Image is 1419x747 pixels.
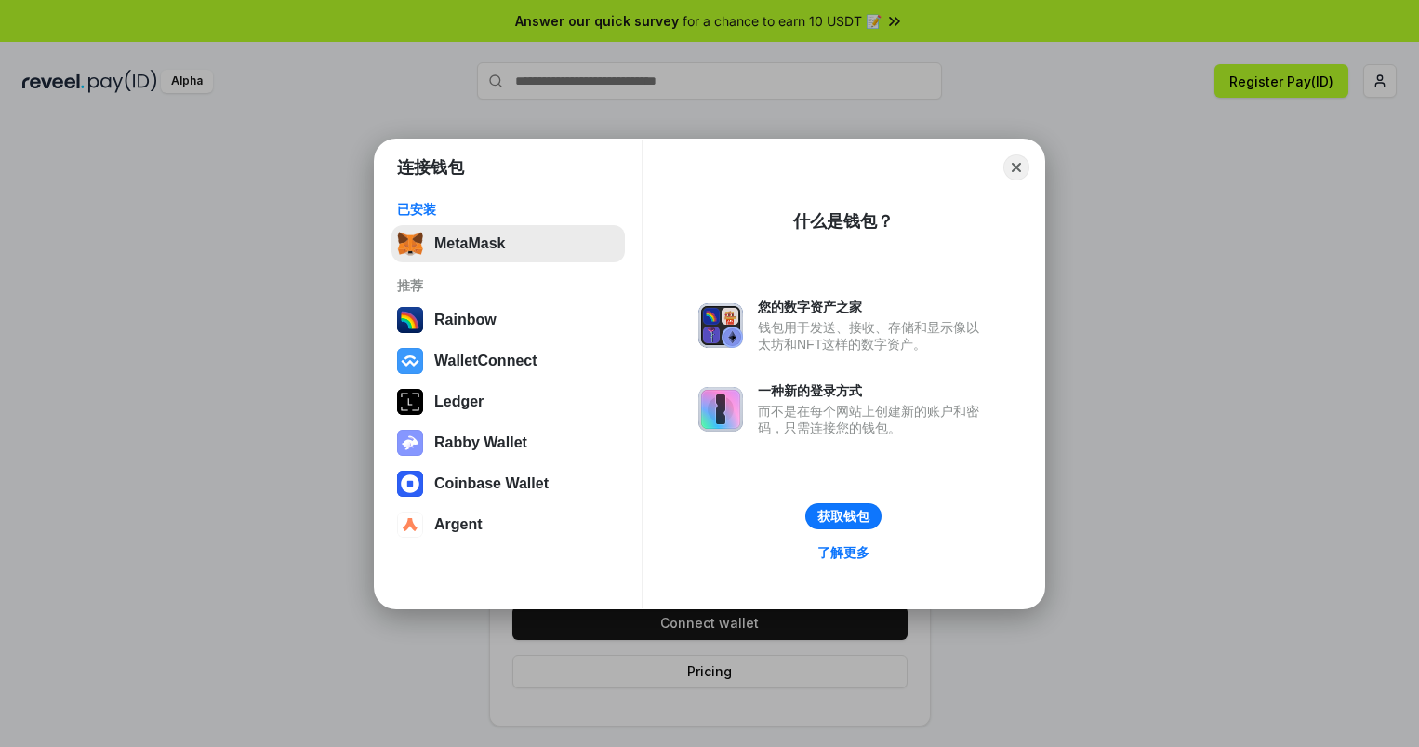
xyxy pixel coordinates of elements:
button: Rainbow [391,301,625,339]
button: Ledger [391,383,625,420]
a: 了解更多 [806,540,881,565]
button: Coinbase Wallet [391,465,625,502]
button: Argent [391,506,625,543]
div: Coinbase Wallet [434,475,549,492]
img: svg+xml,%3Csvg%20xmlns%3D%22http%3A%2F%2Fwww.w3.org%2F2000%2Fsvg%22%20fill%3D%22none%22%20viewBox... [698,387,743,432]
div: 获取钱包 [817,508,869,525]
div: 一种新的登录方式 [758,382,988,399]
h1: 连接钱包 [397,156,464,179]
div: 而不是在每个网站上创建新的账户和密码，只需连接您的钱包。 [758,403,988,436]
div: 钱包用于发送、接收、存储和显示像以太坊和NFT这样的数字资产。 [758,319,988,353]
img: svg+xml,%3Csvg%20width%3D%2228%22%20height%3D%2228%22%20viewBox%3D%220%200%2028%2028%22%20fill%3D... [397,348,423,374]
img: svg+xml,%3Csvg%20xmlns%3D%22http%3A%2F%2Fwww.w3.org%2F2000%2Fsvg%22%20width%3D%2228%22%20height%3... [397,389,423,415]
img: svg+xml,%3Csvg%20xmlns%3D%22http%3A%2F%2Fwww.w3.org%2F2000%2Fsvg%22%20fill%3D%22none%22%20viewBox... [397,430,423,456]
button: WalletConnect [391,342,625,380]
button: Rabby Wallet [391,424,625,461]
img: svg+xml,%3Csvg%20xmlns%3D%22http%3A%2F%2Fwww.w3.org%2F2000%2Fsvg%22%20fill%3D%22none%22%20viewBox... [698,303,743,348]
div: MetaMask [434,235,505,252]
div: 您的数字资产之家 [758,299,988,315]
img: svg+xml,%3Csvg%20width%3D%22120%22%20height%3D%22120%22%20viewBox%3D%220%200%20120%20120%22%20fil... [397,307,423,333]
img: svg+xml,%3Csvg%20width%3D%2228%22%20height%3D%2228%22%20viewBox%3D%220%200%2028%2028%22%20fill%3D... [397,512,423,538]
button: MetaMask [391,225,625,262]
div: Rabby Wallet [434,434,527,451]
div: Rainbow [434,312,497,328]
div: 什么是钱包？ [793,210,894,233]
button: Close [1003,154,1029,180]
div: WalletConnect [434,353,537,369]
button: 获取钱包 [805,503,882,529]
div: 已安装 [397,201,619,218]
div: 推荐 [397,277,619,294]
div: Argent [434,516,483,533]
div: Ledger [434,394,484,410]
div: 了解更多 [817,544,869,561]
img: svg+xml,%3Csvg%20fill%3D%22none%22%20height%3D%2233%22%20viewBox%3D%220%200%2035%2033%22%20width%... [397,231,423,257]
img: svg+xml,%3Csvg%20width%3D%2228%22%20height%3D%2228%22%20viewBox%3D%220%200%2028%2028%22%20fill%3D... [397,471,423,497]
